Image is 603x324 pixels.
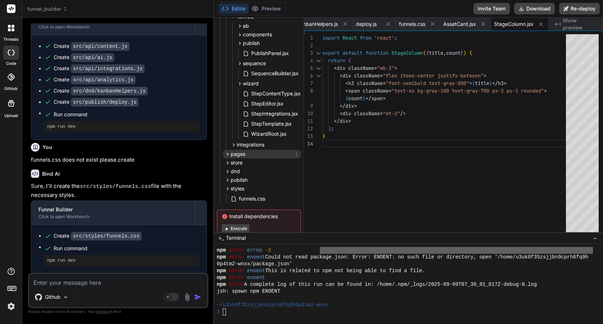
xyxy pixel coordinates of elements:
[345,80,348,86] span: <
[383,110,400,117] span: "mt-2"
[304,42,313,49] div: 2
[250,69,299,78] span: SequenceBuilder.jsx
[217,288,280,295] span: jsh: spawn npm ENOENT
[504,80,507,86] span: >
[217,247,226,254] span: npm
[229,247,244,254] span: error
[348,57,351,64] span: (
[80,184,151,190] code: src/styles/funnels.css
[389,87,391,94] span: =
[250,49,290,58] span: PublishPanel.jsx
[47,124,196,130] pre: npm run dev
[250,99,284,108] span: StepEditor.jsx
[38,24,187,30] div: Click to open Workbench
[218,234,224,242] span: >_
[28,308,208,315] p: Always double-check its answers. Your in Bind
[27,5,68,13] span: funnel_builder
[3,36,19,42] label: threads
[514,3,555,14] button: Download
[345,103,354,109] span: div
[265,247,271,254] span: -2
[328,57,345,64] span: return
[304,72,313,80] div: 6
[54,98,139,106] div: Create
[71,87,148,95] code: src/dnd/kanbanHelpers.js
[366,50,389,56] span: function
[328,125,331,132] span: )
[366,95,371,102] span: </
[446,50,461,56] span: count
[4,113,18,119] label: Upload
[96,309,109,314] span: privacy
[494,21,534,28] span: StageColumn.jsx
[250,120,293,128] span: StepTemplate.jsx
[71,53,114,62] code: src/api/ai.js
[231,185,244,192] span: styles
[322,133,325,139] span: }
[443,50,446,56] span: ,
[5,300,17,312] img: settings
[340,110,343,117] span: <
[371,95,383,102] span: span
[71,76,136,84] code: src/api/analytics.js
[222,224,249,233] button: Execute
[71,232,142,240] code: src/styles/funnels.css
[334,65,337,71] span: <
[54,76,136,84] div: Create
[247,274,265,281] span: enoent
[250,109,299,118] span: StepIntegrations.jsx
[217,309,220,315] span: ❯
[265,267,425,274] span: This is related to npm not being able to find a file.
[304,80,313,87] div: 7
[222,213,296,220] span: Install dependencies
[243,80,259,87] span: wizard
[340,72,343,79] span: <
[423,50,426,56] span: (
[463,50,466,56] span: )
[231,176,248,184] span: publish
[492,80,498,86] span: </
[391,87,535,94] span: "text-xs bg-gray-100 text-gray-700 px-2 py-1 round
[304,140,313,148] div: 14
[243,40,260,47] span: publish
[217,267,226,274] span: npm
[183,293,191,301] img: attachment
[314,64,323,72] div: Click to collapse the range.
[243,22,249,30] span: ab
[484,72,486,79] span: >
[54,54,114,61] div: Create
[54,232,142,240] div: Create
[217,274,226,281] span: npm
[592,232,599,244] button: −
[31,201,195,225] button: Funnel BuilderClick to open Workbench
[343,72,380,79] span: div className
[54,245,199,252] span: Run command
[343,110,380,117] span: div className
[314,49,323,57] div: Click to collapse the range.
[475,80,489,86] span: title
[217,261,293,267] span: 0p4tm2-wnxx/package.json'
[249,4,284,14] button: Preview
[394,65,397,71] span: >
[340,103,345,109] span: </
[42,170,60,177] h6: Bind AI
[304,110,313,117] div: 10
[391,50,423,56] span: StageColumn
[219,4,249,14] button: Editor
[250,89,301,98] span: StepContentType.jsx
[348,87,389,94] span: span className
[304,117,313,125] div: 11
[380,110,383,117] span: =
[383,80,386,86] span: =
[322,35,340,41] span: import
[348,95,363,102] span: count
[489,80,492,86] span: }
[563,17,597,31] span: Show preview
[383,72,484,79] span: "flex items-center justify-between"
[31,182,207,199] p: Sure, I'll create the file with the necessary styles.
[334,118,340,124] span: </
[38,206,187,213] div: Funnel Builder
[469,80,472,86] span: >
[297,21,338,28] span: kanbanHelpers.js
[42,144,52,151] h6: You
